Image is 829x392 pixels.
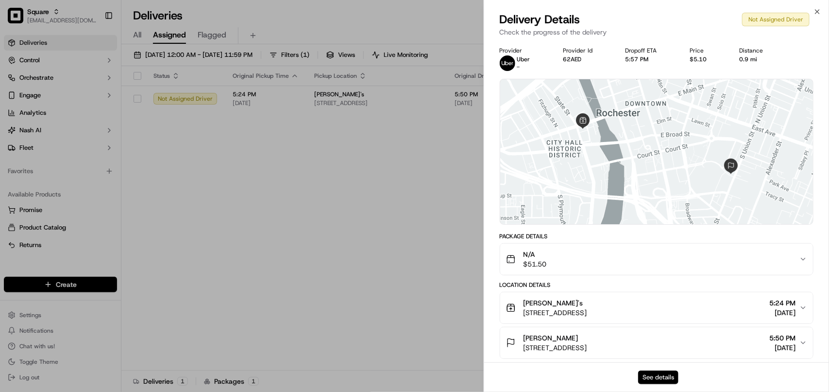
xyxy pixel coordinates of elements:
[740,47,781,54] div: Distance
[500,12,580,27] span: Delivery Details
[10,39,177,54] p: Welcome 👋
[769,343,795,353] span: [DATE]
[517,55,530,63] p: Uber
[500,27,813,37] p: Check the progress of the delivery
[517,63,520,71] span: -
[638,371,678,384] button: See details
[33,103,123,110] div: We're available if you need us!
[769,298,795,308] span: 5:24 PM
[78,137,160,155] a: 💻API Documentation
[563,47,610,54] div: Provider Id
[524,249,547,259] span: N/A
[524,333,578,343] span: [PERSON_NAME]
[500,292,813,323] button: [PERSON_NAME]'s[STREET_ADDRESS]5:24 PM[DATE]
[524,259,547,269] span: $51.50
[33,93,159,103] div: Start new chat
[500,244,813,275] button: N/A$51.50
[165,96,177,107] button: Start new chat
[500,232,813,240] div: Package Details
[6,137,78,155] a: 📗Knowledge Base
[690,55,724,63] div: $5.10
[769,308,795,318] span: [DATE]
[769,333,795,343] span: 5:50 PM
[626,55,675,63] div: 5:57 PM
[10,142,17,150] div: 📗
[500,47,548,54] div: Provider
[690,47,724,54] div: Price
[500,55,515,71] img: uber-new-logo.jpeg
[524,308,587,318] span: [STREET_ADDRESS]
[524,343,587,353] span: [STREET_ADDRESS]
[10,93,27,110] img: 1736555255976-a54dd68f-1ca7-489b-9aae-adbdc363a1c4
[68,164,118,172] a: Powered byPylon
[500,327,813,358] button: [PERSON_NAME][STREET_ADDRESS]5:50 PM[DATE]
[524,298,583,308] span: [PERSON_NAME]'s
[82,142,90,150] div: 💻
[740,55,781,63] div: 0.9 mi
[10,10,29,29] img: Nash
[563,55,581,63] button: 62AED
[500,281,813,289] div: Location Details
[25,63,175,73] input: Got a question? Start typing here...
[97,165,118,172] span: Pylon
[626,47,675,54] div: Dropoff ETA
[92,141,156,151] span: API Documentation
[19,141,74,151] span: Knowledge Base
